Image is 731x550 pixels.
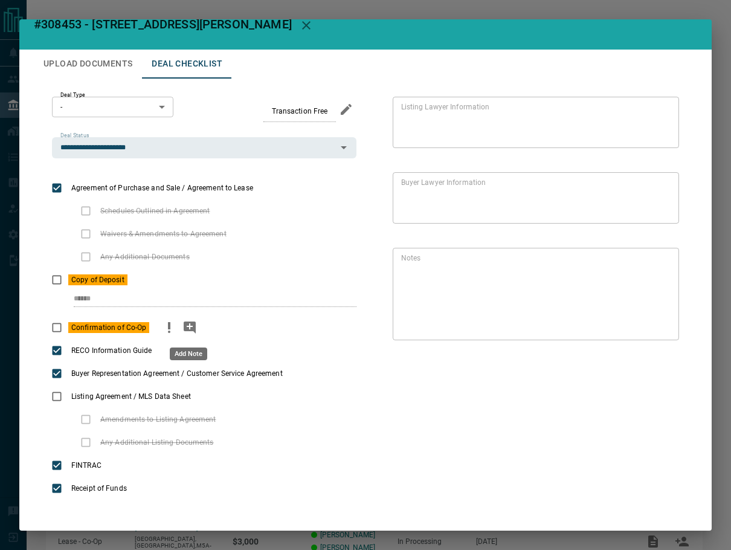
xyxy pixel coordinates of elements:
span: #308453 - [STREET_ADDRESS][PERSON_NAME] [34,17,292,31]
label: Deal Type [60,91,85,99]
span: FINTRAC [68,460,105,471]
span: Amendments to Listing Agreement [97,414,219,425]
span: Any Additional Listing Documents [97,437,217,448]
span: RECO Information Guide [68,345,155,356]
button: Upload Documents [34,50,142,79]
button: priority [159,316,179,339]
button: add note [179,316,200,339]
input: checklist input [74,291,331,307]
span: Schedules Outlined in Agreement [97,205,213,216]
span: Confirmation of Co-Op [68,322,149,333]
textarea: text field [401,102,666,143]
span: Buyer Representation Agreement / Customer Service Agreement [68,368,286,379]
span: Any Additional Documents [97,251,193,262]
span: Agreement of Purchase and Sale / Agreement to Lease [68,183,256,193]
span: Listing Agreement / MLS Data Sheet [68,391,194,402]
button: Deal Checklist [142,50,232,79]
span: Receipt of Funds [68,483,130,494]
textarea: text field [401,178,666,219]
span: Copy of Deposit [68,274,127,285]
textarea: text field [401,253,666,335]
button: edit [336,99,356,120]
div: Add Note [170,348,207,360]
span: Waivers & Amendments to Agreement [97,228,230,239]
label: Deal Status [60,132,89,140]
button: Open [335,139,352,156]
div: - [52,97,173,117]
